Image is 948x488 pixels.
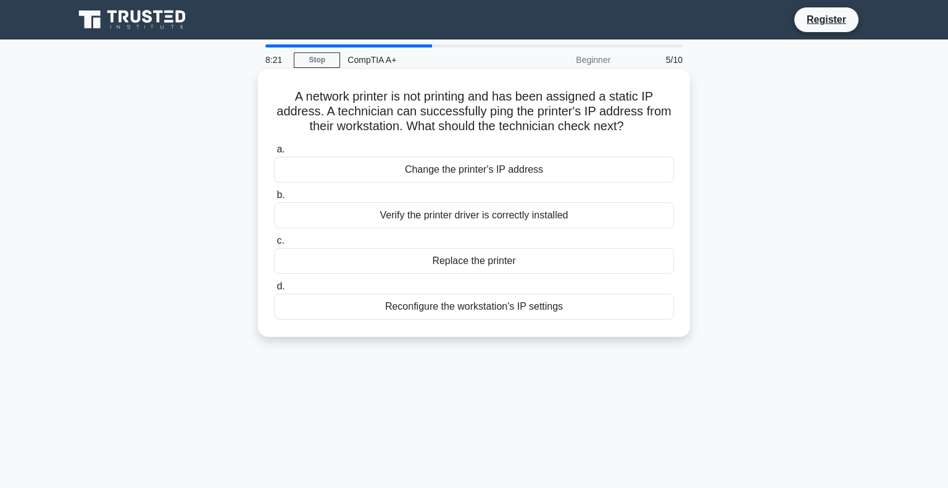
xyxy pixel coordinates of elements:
div: Change the printer's IP address [274,157,674,183]
span: d. [276,281,285,291]
h5: A network printer is not printing and has been assigned a static IP address. A technician can suc... [273,89,675,134]
div: Verify the printer driver is correctly installed [274,202,674,228]
div: 8:21 [258,48,294,72]
div: CompTIA A+ [340,48,510,72]
div: 5/10 [618,48,690,72]
a: Register [799,12,854,27]
div: Reconfigure the workstation's IP settings [274,294,674,320]
span: a. [276,144,285,154]
a: Stop [294,52,340,68]
span: c. [276,235,284,246]
div: Beginner [510,48,618,72]
span: b. [276,189,285,200]
div: Replace the printer [274,248,674,274]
